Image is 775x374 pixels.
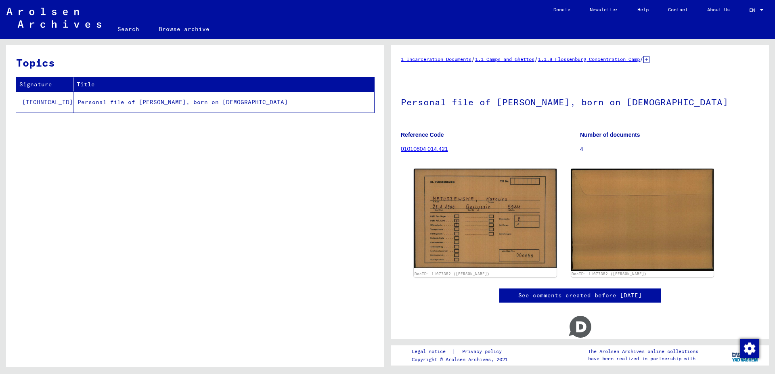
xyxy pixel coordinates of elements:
[16,92,73,113] td: [TECHNICAL_ID]
[572,272,647,276] a: DocID: 11077352 ([PERSON_NAME])
[401,146,448,152] a: 01010804 014.421
[640,55,643,63] span: /
[580,145,759,153] p: 4
[414,169,557,268] img: 001.jpg
[534,55,538,63] span: /
[6,8,101,28] img: Arolsen_neg.svg
[108,19,149,39] a: Search
[401,84,759,119] h1: Personal file of [PERSON_NAME], born on [DEMOGRAPHIC_DATA]
[16,77,73,92] th: Signature
[730,345,760,365] img: yv_logo.png
[415,272,490,276] a: DocID: 11077352 ([PERSON_NAME])
[571,169,714,271] img: 002.jpg
[401,56,471,62] a: 1 Incarceration Documents
[518,291,642,300] a: See comments created before [DATE]
[749,7,758,13] span: EN
[475,56,534,62] a: 1.1 Camps and Ghettos
[580,132,640,138] b: Number of documents
[412,356,511,363] p: Copyright © Arolsen Archives, 2021
[471,55,475,63] span: /
[401,132,444,138] b: Reference Code
[538,56,640,62] a: 1.1.8 Flossenbürg Concentration Camp
[149,19,219,39] a: Browse archive
[16,55,374,71] h3: Topics
[73,77,374,92] th: Title
[73,92,374,113] td: Personal file of [PERSON_NAME], born on [DEMOGRAPHIC_DATA]
[412,347,511,356] div: |
[412,347,452,356] a: Legal notice
[456,347,511,356] a: Privacy policy
[588,348,698,355] p: The Arolsen Archives online collections
[588,355,698,362] p: have been realized in partnership with
[740,339,759,358] img: Change consent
